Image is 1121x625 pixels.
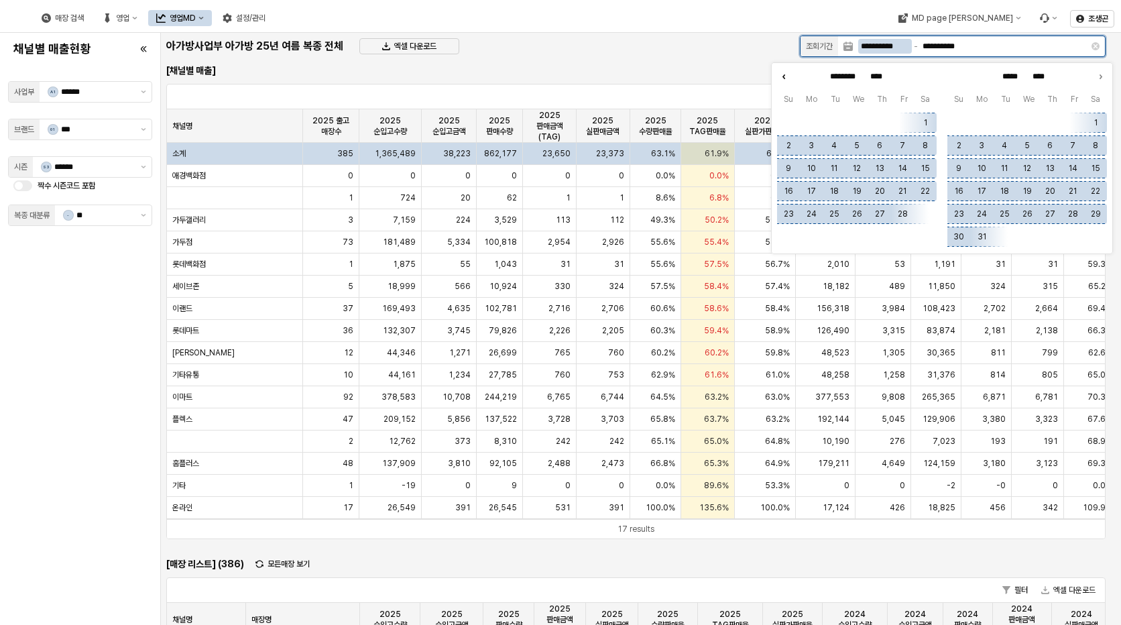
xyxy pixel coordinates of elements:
span: 2,716 [548,303,571,314]
button: 제안 사항 표시 [135,82,152,102]
span: Sa [914,93,937,106]
button: 2025-03-18 [994,181,1014,201]
span: 48,258 [821,370,849,380]
span: 57.5% [704,259,729,270]
span: Th [1041,93,1064,106]
button: 2025-02-03 [801,135,821,156]
span: 805 [1042,370,1058,380]
span: 2,138 [1036,325,1058,336]
button: Close [249,553,316,575]
button: 2025-02-07 [892,135,912,156]
span: 102,781 [485,303,517,314]
span: 3,315 [882,325,905,336]
button: 2025-02-22 [915,181,935,201]
span: 20 [461,192,471,203]
span: 7,159 [393,215,416,225]
span: 83,874 [927,325,955,336]
span: 57.5% [650,281,675,292]
button: 필터 [997,582,1033,598]
button: 설정/관리 [215,10,274,26]
span: 2,706 [601,303,624,314]
span: 55.4% [704,237,729,247]
span: 63.2% [705,392,729,402]
span: 채널명 [172,121,192,131]
button: 엑셀 다운로드 [1036,582,1101,598]
button: 2025-03-19 [1017,181,1037,201]
button: 2025-03-15 [1085,158,1106,178]
span: 짝수 시즌코드 포함 [38,181,95,190]
span: We [846,93,870,106]
button: 2025-02-01 [915,113,935,133]
span: 6.8% [709,192,729,203]
span: 2,664 [1035,303,1058,314]
span: 385 [337,148,353,159]
span: 0.0% [709,170,729,181]
span: 2025 TAG판매율 [687,115,728,137]
span: 799 [1042,347,1058,358]
span: 2025 출고 매장수 [308,115,353,137]
span: 2025 판매수량 [482,115,518,137]
button: 2025-03-13 [1040,158,1060,178]
span: 724 [400,192,416,203]
span: 5 [348,281,353,292]
button: 제안 사항 표시 [135,157,152,177]
h6: [채널별 매출] [166,64,472,76]
p: 모든매장 보기 [268,559,310,569]
span: 330 [554,281,571,292]
span: 10,924 [489,281,517,292]
span: 58.6% [704,303,729,314]
span: Sa [1085,93,1107,106]
span: 31 [560,259,571,270]
span: 1 [349,259,353,270]
button: 영업 [95,10,145,26]
button: 2025-02-08 [915,135,935,156]
span: 6,744 [601,392,624,402]
button: 2025-03-27 [1040,204,1060,224]
span: 01 [48,125,58,134]
span: 324 [609,281,624,292]
button: 2025-03-03 [971,135,992,156]
main: App Frame [161,33,1121,625]
span: 2025 순입고수량 [365,115,416,137]
button: 2025-03-28 [1063,204,1083,224]
span: 3 [348,215,353,225]
span: Tu [824,93,846,106]
span: 811 [991,347,1006,358]
p: 조생곤 [1088,13,1108,24]
div: 매장 검색 [34,10,92,26]
span: 1,234 [449,370,471,380]
span: 265,365 [922,392,955,402]
div: 영업 [116,13,129,23]
span: 1,043 [494,259,517,270]
span: 66.3% [1087,325,1112,336]
span: 이마트 [172,392,192,402]
span: 18,999 [388,281,416,292]
span: S3 [42,162,51,172]
span: 62.6% [1088,347,1112,358]
span: 2,954 [548,237,571,247]
span: 2,702 [984,303,1006,314]
span: 1,191 [934,259,955,270]
span: 26,699 [489,347,517,358]
span: 62 [507,192,517,203]
span: 61.0% [766,370,790,380]
span: 49.3% [650,215,675,225]
span: Fr [1064,93,1084,106]
span: 9,808 [882,392,905,402]
button: 2025-03-20 [1040,181,1060,201]
span: 58.4% [704,281,729,292]
span: 23,650 [542,148,571,159]
button: 2025-03-11 [994,158,1014,178]
button: 2025-03-10 [971,158,992,178]
span: 53 [894,259,905,270]
span: 100,818 [484,237,517,247]
span: 63.1% [651,148,675,159]
button: 2025-03-17 [971,181,992,201]
span: 38,223 [443,148,471,159]
span: 2025 실판매금액 [582,115,624,137]
span: 3,745 [447,325,471,336]
span: [PERSON_NAME] [172,347,235,358]
span: 4,635 [447,303,471,314]
div: MD page 이동 [890,10,1028,26]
